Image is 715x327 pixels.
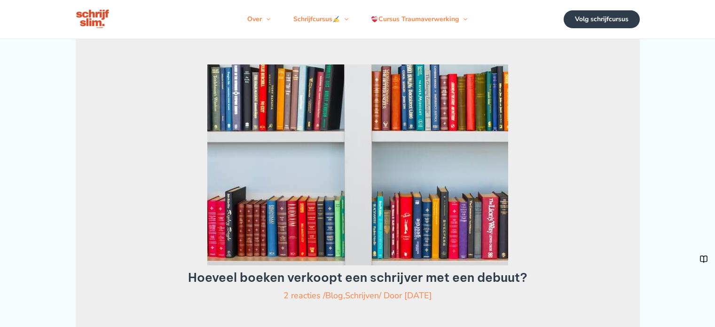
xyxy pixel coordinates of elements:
a: Schrijven [345,290,379,301]
a: 2 reacties [283,290,321,301]
span: , [325,290,379,301]
img: ✍️ [333,16,339,23]
h1: Hoeveel boeken verkoopt een schrijver met een debuut? [110,270,605,285]
div: / / Door [110,289,605,302]
nav: Navigatie op de site: Menu [236,5,479,33]
a: Volg schrijfcursus [564,10,640,28]
a: SchrijfcursusMenu schakelen [282,5,360,33]
img: schrijfcursus schrijfslim academy [76,8,110,30]
a: Blog [325,290,343,301]
span: Menu schakelen [459,5,467,33]
span: Menu schakelen [340,5,348,33]
img: ❤️‍🩹 [371,16,378,23]
a: Cursus TraumaverwerkingMenu schakelen [360,5,479,33]
a: OverMenu schakelen [236,5,282,33]
span: Menu schakelen [262,5,270,33]
a: [DATE] [404,290,432,301]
